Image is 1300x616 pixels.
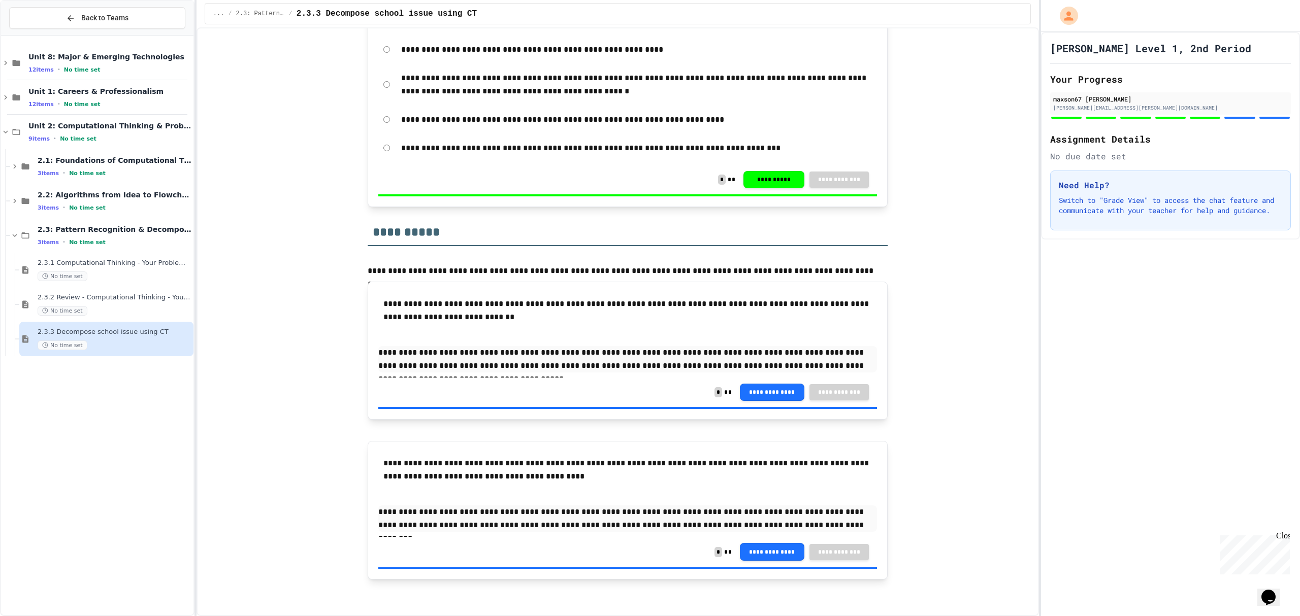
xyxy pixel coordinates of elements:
[38,259,191,267] span: 2.3.1 Computational Thinking - Your Problem-Solving Toolkit
[63,203,65,212] span: •
[38,170,59,177] span: 3 items
[64,101,101,108] span: No time set
[69,204,106,211] span: No time set
[38,239,59,246] span: 3 items
[28,87,191,96] span: Unit 1: Careers & Professionalism
[28,121,191,130] span: Unit 2: Computational Thinking & Problem-Solving
[28,101,54,108] span: 12 items
[38,293,191,302] span: 2.3.2 Review - Computational Thinking - Your Problem-Solving Toolkit
[1059,195,1282,216] p: Switch to "Grade View" to access the chat feature and communicate with your teacher for help and ...
[1053,104,1288,112] div: [PERSON_NAME][EMAIL_ADDRESS][PERSON_NAME][DOMAIN_NAME]
[228,10,232,18] span: /
[38,340,87,350] span: No time set
[28,52,191,61] span: Unit 8: Major & Emerging Technologies
[38,328,191,336] span: 2.3.3 Decompose school issue using CT
[9,7,185,29] button: Back to Teams
[64,66,101,73] span: No time set
[58,65,60,74] span: •
[289,10,292,18] span: /
[1257,575,1290,606] iframe: chat widget
[38,204,59,211] span: 3 items
[1216,531,1290,574] iframe: chat widget
[58,100,60,108] span: •
[236,10,285,18] span: 2.3: Pattern Recognition & Decomposition
[297,8,477,20] span: 2.3.3 Decompose school issue using CT
[38,306,87,316] span: No time set
[60,135,96,142] span: No time set
[1059,179,1282,191] h3: Need Help?
[69,239,106,246] span: No time set
[1050,132,1291,146] h2: Assignment Details
[38,271,87,281] span: No time set
[4,4,70,64] div: Chat with us now!Close
[1050,72,1291,86] h2: Your Progress
[1053,94,1288,104] div: maxson67 [PERSON_NAME]
[63,169,65,177] span: •
[1050,41,1251,55] h1: [PERSON_NAME] Level 1, 2nd Period
[38,225,191,234] span: 2.3: Pattern Recognition & Decomposition
[38,190,191,199] span: 2.2: Algorithms from Idea to Flowchart
[69,170,106,177] span: No time set
[28,66,54,73] span: 12 items
[63,238,65,246] span: •
[28,135,50,142] span: 9 items
[213,10,224,18] span: ...
[1050,150,1291,162] div: No due date set
[38,156,191,165] span: 2.1: Foundations of Computational Thinking
[81,13,128,23] span: Back to Teams
[1049,4,1081,27] div: My Account
[54,134,56,143] span: •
